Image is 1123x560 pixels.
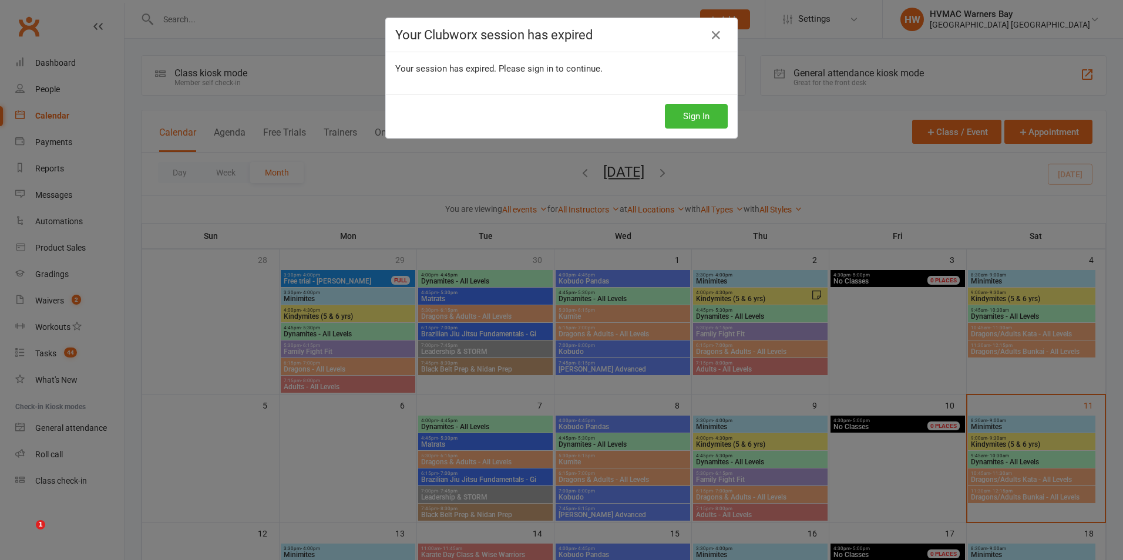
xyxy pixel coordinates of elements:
iframe: Intercom live chat [12,520,40,548]
h4: Your Clubworx session has expired [395,28,728,42]
span: Your session has expired. Please sign in to continue. [395,63,603,74]
button: Sign In [665,104,728,129]
a: Close [707,26,725,45]
span: 1 [36,520,45,529]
